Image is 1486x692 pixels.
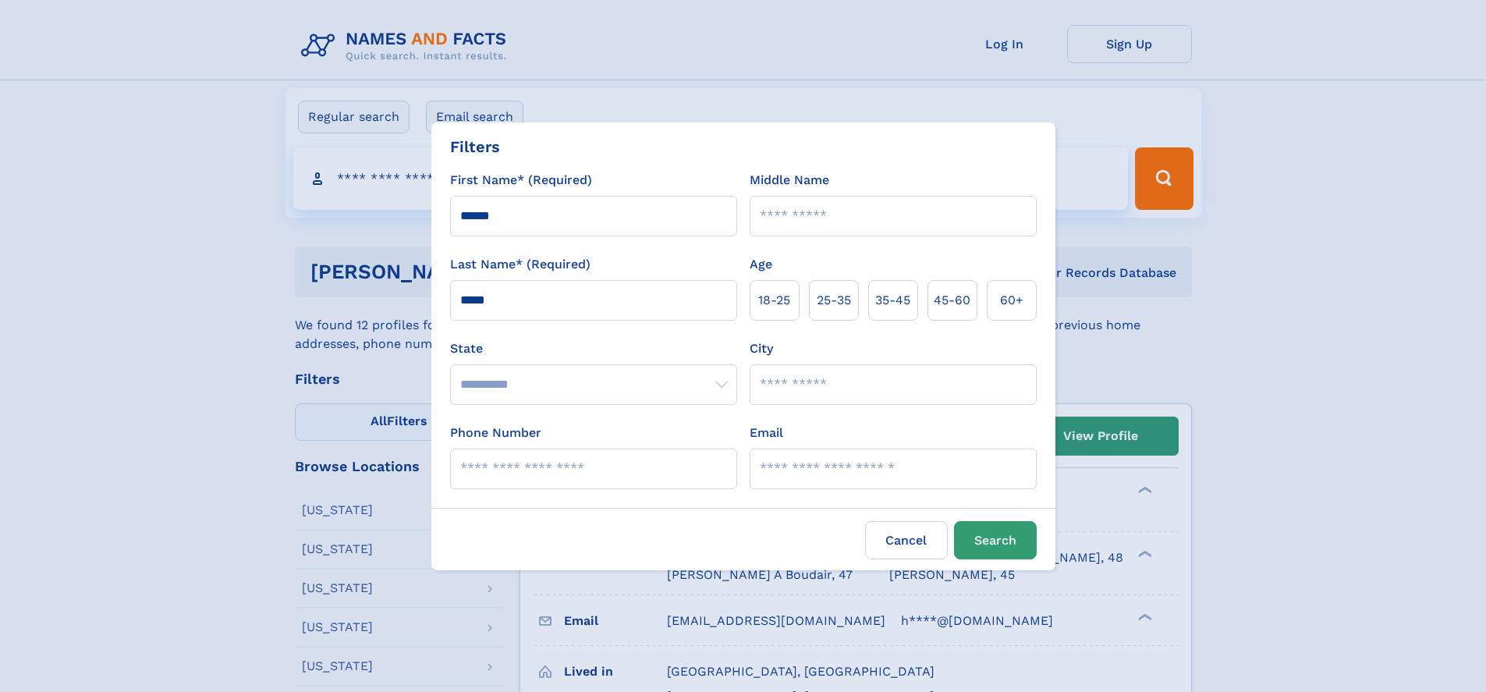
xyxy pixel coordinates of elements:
span: 45‑60 [934,291,970,310]
div: Filters [450,135,500,158]
label: State [450,339,737,358]
span: 25‑35 [817,291,851,310]
span: 35‑45 [875,291,910,310]
span: 18‑25 [758,291,790,310]
label: Middle Name [750,171,829,190]
button: Search [954,521,1037,559]
span: 60+ [1000,291,1023,310]
label: Cancel [865,521,948,559]
label: First Name* (Required) [450,171,592,190]
label: Email [750,424,783,442]
label: Age [750,255,772,274]
label: City [750,339,773,358]
label: Last Name* (Required) [450,255,590,274]
label: Phone Number [450,424,541,442]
